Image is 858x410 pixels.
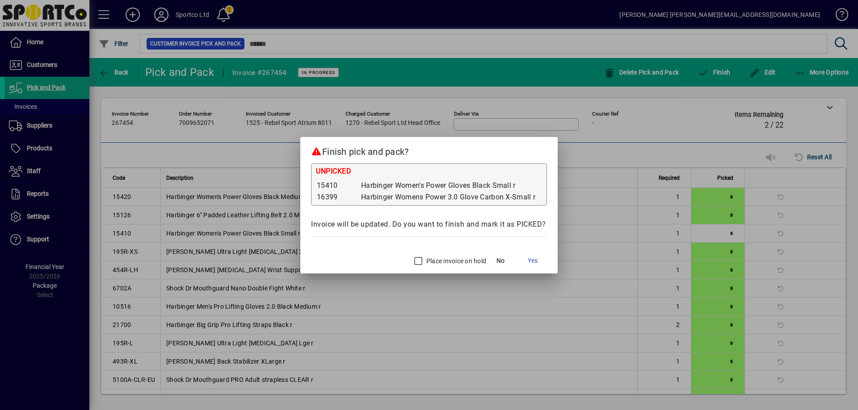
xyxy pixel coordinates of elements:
[316,166,542,179] div: UNPICKED
[496,256,505,265] span: No
[518,253,547,269] button: Yes
[311,219,547,230] div: Invoice will be updated. Do you want to finish and mark it as PICKED?
[300,137,558,163] h2: Finish pick and pack?
[425,257,486,265] label: Place invoice on hold
[361,191,542,203] td: Harbinger Womens Power 3.0 Glove Carbon X-Small r
[361,180,542,191] td: Harbinger Women's Power Gloves Black Small r
[486,253,515,269] button: No
[316,180,361,191] td: 15410
[316,191,361,203] td: 16399
[528,256,538,265] span: Yes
